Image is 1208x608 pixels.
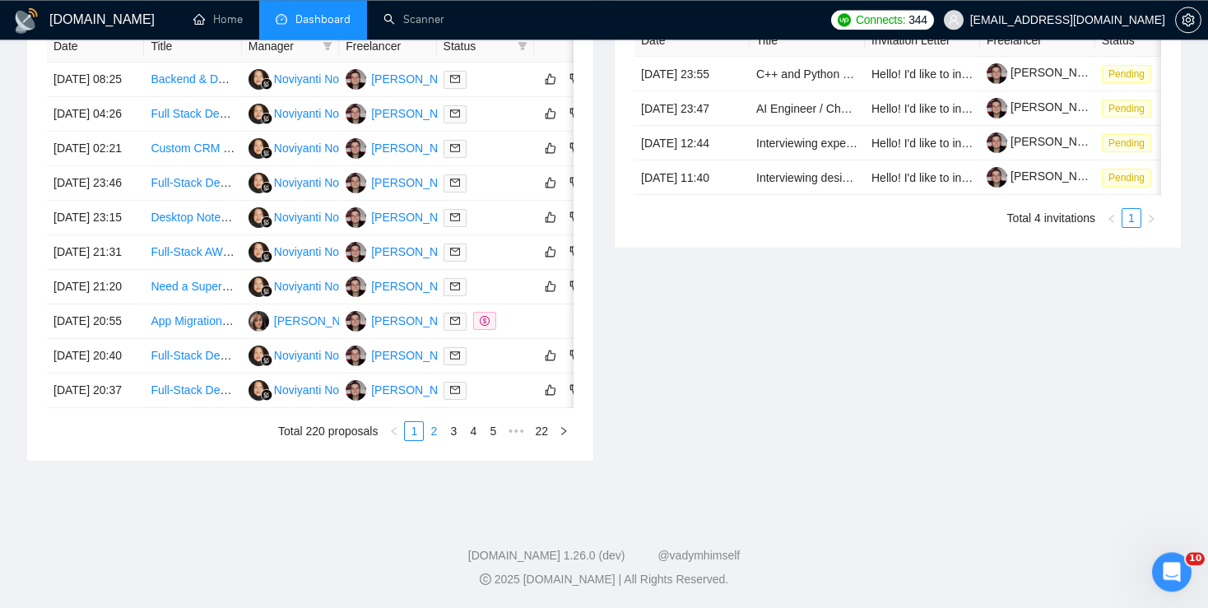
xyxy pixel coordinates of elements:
[1102,134,1151,152] span: Pending
[295,12,351,26] span: Dashboard
[559,426,569,436] span: right
[503,421,529,441] li: Next 5 Pages
[634,91,750,126] td: [DATE] 23:47
[484,422,502,440] a: 5
[274,70,372,88] div: Noviyanti Noviyanti
[144,201,241,235] td: Desktop Notes App in Flutter
[274,208,372,226] div: Noviyanti Noviyanti
[346,207,366,228] img: YS
[249,244,372,258] a: NNNoviyanti Noviyanti
[371,346,466,364] div: [PERSON_NAME]
[450,74,460,84] span: mail
[371,139,466,157] div: [PERSON_NAME]
[144,30,241,63] th: Title
[274,174,372,192] div: Noviyanti Noviyanti
[1176,13,1201,26] span: setting
[405,422,423,440] a: 1
[1175,13,1201,26] a: setting
[541,276,560,296] button: like
[151,72,449,86] a: Backend & DevOps Engineer for Gamified Fintech product
[151,107,459,120] a: Full Stack Developer Needed to Build a Community Platform
[464,422,482,440] a: 4
[541,138,560,158] button: like
[47,30,144,63] th: Date
[1152,552,1192,592] iframe: Intercom live chat
[371,312,466,330] div: [PERSON_NAME]
[545,142,556,155] span: like
[569,142,581,155] span: dislike
[151,176,392,189] a: Full-Stack Developer Needed for Self-Help App
[565,276,585,296] button: dislike
[144,63,241,97] td: Backend & DevOps Engineer for Gamified Fintech product
[13,571,1195,588] div: 2025 [DOMAIN_NAME] | All Rights Reserved.
[541,380,560,400] button: like
[565,138,585,158] button: dislike
[444,421,463,441] li: 3
[483,421,503,441] li: 5
[151,383,525,397] a: Full-Stack Developer Needed for Telemedicine App (Android, iOS & Web)
[541,104,560,123] button: like
[261,355,272,366] img: gigradar-bm.png
[1141,208,1161,228] button: right
[249,242,269,262] img: NN
[480,316,490,326] span: dollar
[47,201,144,235] td: [DATE] 23:15
[545,245,556,258] span: like
[450,281,460,291] span: mail
[1102,170,1158,183] a: Pending
[634,160,750,195] td: [DATE] 11:40
[278,421,378,441] li: Total 220 proposals
[424,421,444,441] li: 2
[450,350,460,360] span: mail
[1102,169,1151,187] span: Pending
[144,374,241,408] td: Full-Stack Developer Needed for Telemedicine App (Android, iOS & Web)
[346,380,366,401] img: YS
[371,243,466,261] div: [PERSON_NAME]
[144,166,241,201] td: Full-Stack Developer Needed for Self-Help App
[249,313,369,327] a: KA[PERSON_NAME]
[1186,552,1205,565] span: 10
[249,173,269,193] img: NN
[634,126,750,160] td: [DATE] 12:44
[565,242,585,262] button: dislike
[1102,65,1151,83] span: Pending
[346,276,366,297] img: YS
[346,242,366,262] img: YS
[948,14,959,26] span: user
[346,210,466,223] a: YS[PERSON_NAME]
[249,207,269,228] img: NN
[541,69,560,89] button: like
[346,346,366,366] img: YS
[565,173,585,193] button: dislike
[750,126,865,160] td: Interviewing experts for our business success platform
[261,216,272,228] img: gigradar-bm.png
[569,349,581,362] span: dislike
[47,270,144,304] td: [DATE] 21:20
[346,104,366,124] img: YS
[346,311,366,332] img: YS
[1102,101,1158,114] a: Pending
[518,41,527,51] span: filter
[346,72,466,85] a: YS[PERSON_NAME]
[541,173,560,193] button: like
[346,106,466,119] a: YS[PERSON_NAME]
[987,135,1105,148] a: [PERSON_NAME]
[249,175,372,188] a: NNNoviyanti Noviyanti
[987,100,1105,114] a: [PERSON_NAME]
[1141,208,1161,228] li: Next Page
[242,30,339,63] th: Manager
[319,34,336,58] span: filter
[565,69,585,89] button: dislike
[1102,100,1151,118] span: Pending
[554,421,574,441] li: Next Page
[545,176,556,189] span: like
[569,72,581,86] span: dislike
[444,37,511,55] span: Status
[569,107,581,120] span: dislike
[565,346,585,365] button: dislike
[371,381,466,399] div: [PERSON_NAME]
[47,166,144,201] td: [DATE] 23:46
[389,426,399,436] span: left
[151,142,498,155] a: Custom CRM Development for Roofing Company with AI Integration
[249,138,269,159] img: NN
